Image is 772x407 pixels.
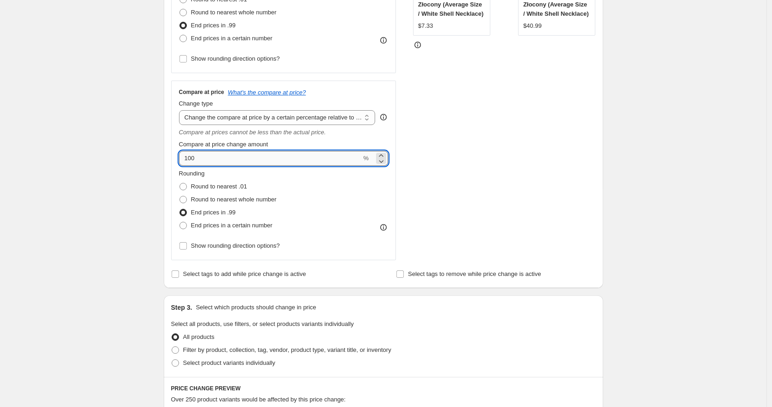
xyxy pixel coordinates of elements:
[179,129,326,136] i: Compare at prices cannot be less than the actual price.
[183,333,215,340] span: All products
[191,9,277,16] span: Round to nearest whole number
[183,346,391,353] span: Filter by product, collection, tag, vendor, product type, variant title, or inventory
[179,151,362,166] input: 20
[179,141,268,148] span: Compare at price change amount
[191,222,272,229] span: End prices in a certain number
[379,113,388,122] div: help
[191,35,272,42] span: End prices in a certain number
[171,396,346,403] span: Over 250 product variants would be affected by this price change:
[179,88,224,96] h3: Compare at price
[196,303,316,312] p: Select which products should change in price
[191,183,247,190] span: Round to nearest .01
[183,359,275,366] span: Select product variants individually
[191,22,236,29] span: End prices in .99
[418,21,433,31] div: $7.33
[191,55,280,62] span: Show rounding direction options?
[363,155,369,162] span: %
[408,270,541,277] span: Select tags to remove while price change is active
[179,170,205,177] span: Rounding
[191,209,236,216] span: End prices in .99
[171,303,192,312] h2: Step 3.
[191,196,277,203] span: Round to nearest whole number
[183,270,306,277] span: Select tags to add while price change is active
[191,242,280,249] span: Show rounding direction options?
[171,385,596,392] h6: PRICE CHANGE PREVIEW
[179,100,213,107] span: Change type
[228,89,306,96] button: What's the compare at price?
[523,21,542,31] div: $40.99
[171,320,354,327] span: Select all products, use filters, or select products variants individually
